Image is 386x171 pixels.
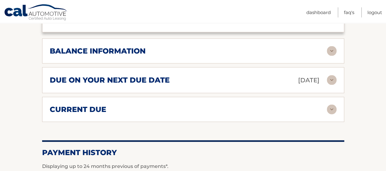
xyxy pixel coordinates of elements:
p: Displaying up to 24 months previous of payments*. [42,163,344,170]
a: Logout [367,7,382,17]
h2: due on your next due date [50,76,170,85]
a: Dashboard [306,7,331,17]
h2: balance information [50,46,146,56]
a: Cal Automotive [4,4,68,22]
img: accordion-rest.svg [327,105,337,114]
a: FAQ's [344,7,354,17]
h2: Payment History [42,148,344,157]
p: [DATE] [298,75,319,86]
span: *Charge for every mile in excess of 24,391 miles at vehicle return [50,18,191,24]
img: accordion-rest.svg [327,46,337,56]
h2: current due [50,105,106,114]
img: accordion-rest.svg [327,75,337,85]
